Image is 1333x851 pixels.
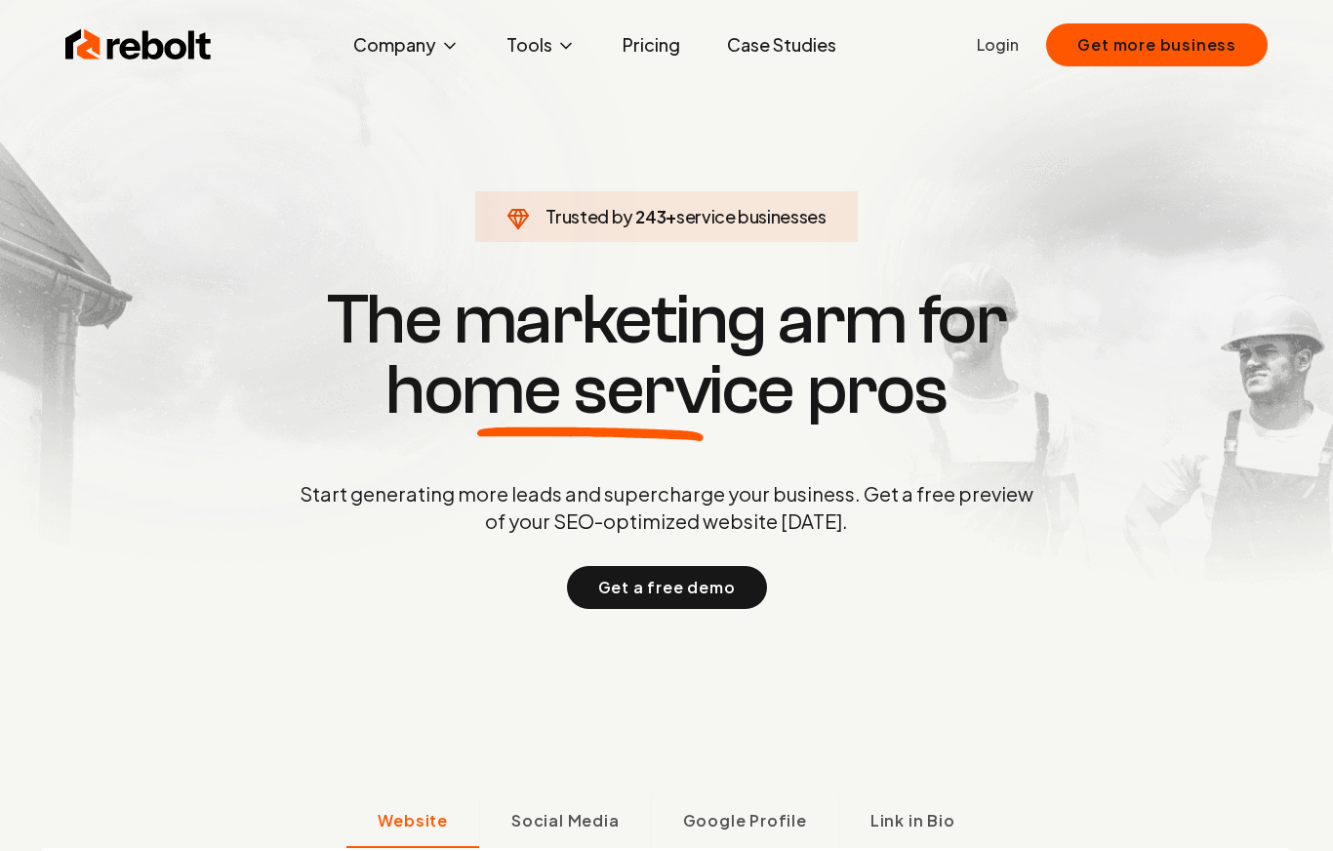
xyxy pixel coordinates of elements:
span: Social Media [511,809,620,832]
span: Website [378,809,448,832]
button: Get a free demo [567,566,767,609]
span: Google Profile [683,809,807,832]
button: Link in Bio [838,797,987,848]
button: Get more business [1046,23,1268,66]
span: 243 [635,203,666,230]
span: service businesses [676,205,827,227]
h1: The marketing arm for pros [198,285,1135,425]
button: Google Profile [651,797,838,848]
button: Social Media [479,797,651,848]
span: + [666,205,676,227]
a: Case Studies [711,25,852,64]
button: Company [338,25,475,64]
button: Tools [491,25,591,64]
a: Pricing [607,25,696,64]
button: Website [346,797,479,848]
a: Login [977,33,1019,57]
span: home service [385,355,794,425]
span: Trusted by [545,205,632,227]
p: Start generating more leads and supercharge your business. Get a free preview of your SEO-optimiz... [296,480,1037,535]
img: Rebolt Logo [65,25,212,64]
span: Link in Bio [870,809,955,832]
